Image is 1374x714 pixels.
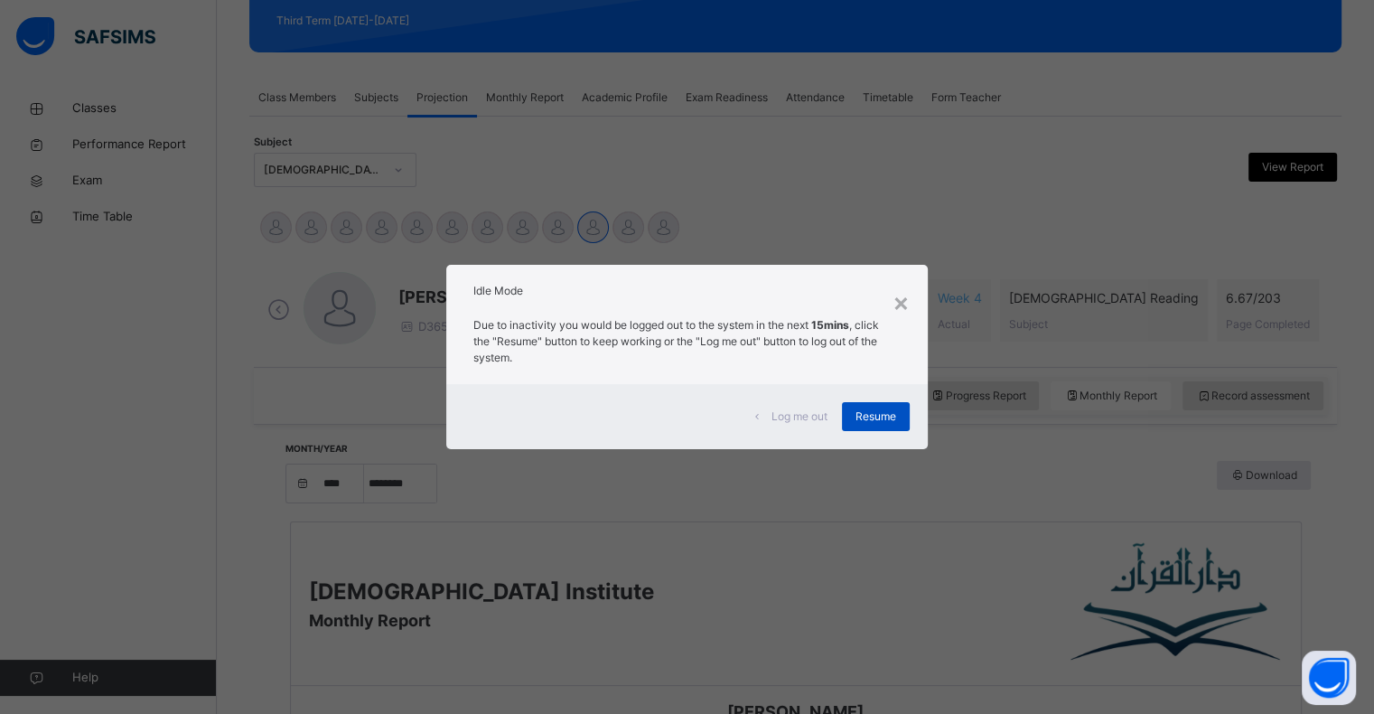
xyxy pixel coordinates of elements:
p: Due to inactivity you would be logged out to the system in the next , click the "Resume" button t... [473,317,900,366]
button: Open asap [1302,651,1356,705]
div: × [893,283,910,321]
span: Log me out [771,409,827,425]
span: Resume [855,409,896,425]
strong: 15mins [811,318,849,332]
h2: Idle Mode [473,283,900,299]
